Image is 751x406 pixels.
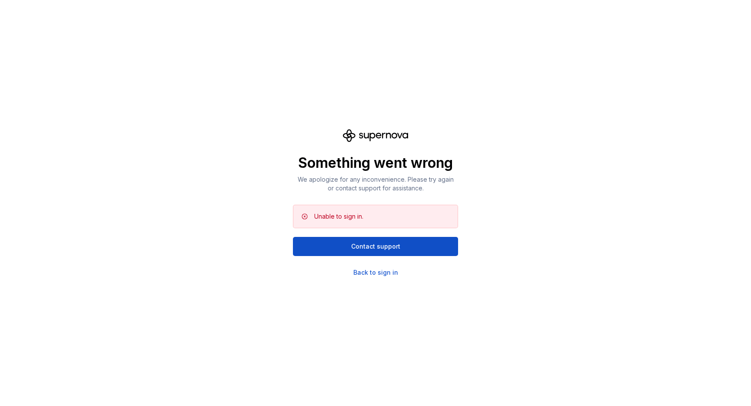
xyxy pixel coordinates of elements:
a: Back to sign in [353,268,398,277]
button: Contact support [293,237,458,256]
p: We apologize for any inconvenience. Please try again or contact support for assistance. [293,175,458,193]
span: Contact support [351,242,400,251]
p: Something went wrong [293,154,458,172]
div: Unable to sign in. [314,212,363,221]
